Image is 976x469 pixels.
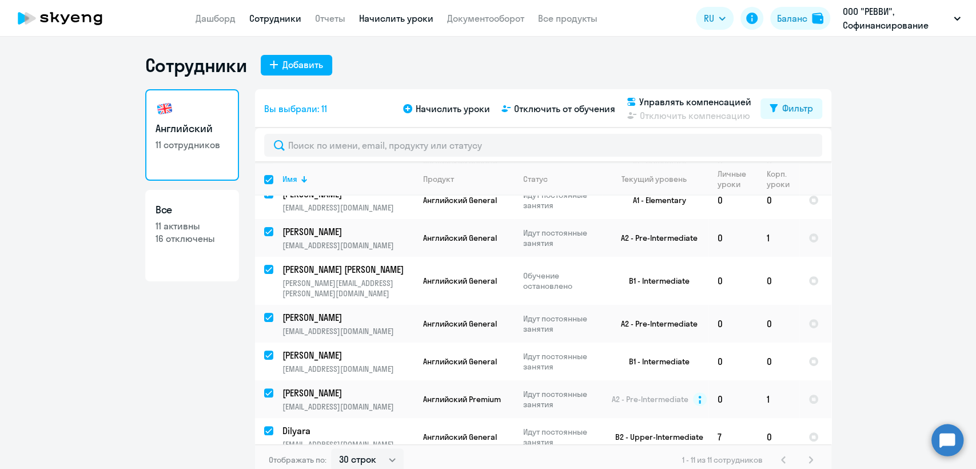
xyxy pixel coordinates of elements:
[156,100,174,118] img: english
[282,439,413,450] p: [EMAIL_ADDRESS][DOMAIN_NAME]
[523,190,601,210] p: Идут постоянные занятия
[447,13,524,24] a: Документооборот
[704,11,714,25] span: RU
[282,225,413,238] a: [PERSON_NAME]
[758,380,799,418] td: 1
[758,418,799,456] td: 0
[708,380,758,418] td: 0
[282,364,413,374] p: [EMAIL_ADDRESS][DOMAIN_NAME]
[423,174,454,184] div: Продукт
[156,121,229,136] h3: Английский
[282,311,413,324] a: [PERSON_NAME]
[718,169,747,189] div: Личные уроки
[523,389,601,410] p: Идут постоянные занятия
[282,263,412,276] p: [PERSON_NAME] [PERSON_NAME]
[282,263,413,276] a: [PERSON_NAME] [PERSON_NAME]
[196,13,236,24] a: Дашборд
[282,349,412,361] p: [PERSON_NAME]
[523,174,601,184] div: Статус
[423,233,497,243] span: Английский General
[282,174,413,184] div: Имя
[423,432,497,442] span: Английский General
[282,278,413,299] p: [PERSON_NAME][EMAIL_ADDRESS][PERSON_NAME][DOMAIN_NAME]
[602,219,708,257] td: A2 - Pre-Intermediate
[682,455,763,465] span: 1 - 11 из 11 сотрудников
[758,219,799,257] td: 1
[760,98,822,119] button: Фильтр
[708,418,758,456] td: 7
[538,13,597,24] a: Все продукты
[145,190,239,281] a: Все11 активны16 отключены
[602,418,708,456] td: B2 - Upper-Intermediate
[264,102,327,116] span: Вы выбрали: 11
[708,219,758,257] td: 0
[770,7,830,30] button: Балансbalance
[514,102,615,116] span: Отключить от обучения
[282,424,412,437] p: Dilyara
[622,174,687,184] div: Текущий уровень
[523,228,601,248] p: Идут постоянные занятия
[523,271,601,291] p: Обучение остановлено
[602,343,708,380] td: B1 - Intermediate
[423,195,497,205] span: Английский General
[264,134,822,157] input: Поиск по имени, email, продукту или статусу
[145,54,247,77] h1: Сотрудники
[282,387,412,399] p: [PERSON_NAME]
[423,276,497,286] span: Английский General
[767,169,790,189] div: Корп. уроки
[282,349,413,361] a: [PERSON_NAME]
[282,225,412,238] p: [PERSON_NAME]
[282,387,413,399] a: [PERSON_NAME]
[708,343,758,380] td: 0
[315,13,345,24] a: Отчеты
[696,7,734,30] button: RU
[767,169,799,189] div: Корп. уроки
[282,402,413,412] p: [EMAIL_ADDRESS][DOMAIN_NAME]
[423,394,501,404] span: Английский Premium
[758,343,799,380] td: 0
[359,13,433,24] a: Начислить уроки
[611,174,708,184] div: Текущий уровень
[837,5,966,32] button: ООО "РЕВВИ", Софинансирование
[156,220,229,232] p: 11 активны
[758,257,799,305] td: 0
[282,202,413,213] p: [EMAIL_ADDRESS][DOMAIN_NAME]
[758,305,799,343] td: 0
[523,313,601,334] p: Идут постоянные занятия
[282,58,323,71] div: Добавить
[523,351,601,372] p: Идут постоянные занятия
[282,424,413,437] a: Dilyara
[602,257,708,305] td: B1 - Intermediate
[145,89,239,181] a: Английский11 сотрудников
[523,174,548,184] div: Статус
[269,455,326,465] span: Отображать по:
[261,55,332,75] button: Добавить
[423,319,497,329] span: Английский General
[416,102,490,116] span: Начислить уроки
[156,202,229,217] h3: Все
[249,13,301,24] a: Сотрудники
[602,305,708,343] td: A2 - Pre-Intermediate
[156,138,229,151] p: 11 сотрудников
[612,394,688,404] span: A2 - Pre-Intermediate
[423,174,513,184] div: Продукт
[156,232,229,245] p: 16 отключены
[523,427,601,447] p: Идут постоянные занятия
[423,356,497,367] span: Английский General
[812,13,823,24] img: balance
[639,95,751,109] span: Управлять компенсацией
[282,240,413,251] p: [EMAIL_ADDRESS][DOMAIN_NAME]
[777,11,807,25] div: Баланс
[602,181,708,219] td: A1 - Elementary
[782,101,813,115] div: Фильтр
[843,5,949,32] p: ООО "РЕВВИ", Софинансирование
[282,311,412,324] p: [PERSON_NAME]
[758,181,799,219] td: 0
[708,257,758,305] td: 0
[718,169,757,189] div: Личные уроки
[282,174,297,184] div: Имя
[708,305,758,343] td: 0
[282,326,413,336] p: [EMAIL_ADDRESS][DOMAIN_NAME]
[708,181,758,219] td: 0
